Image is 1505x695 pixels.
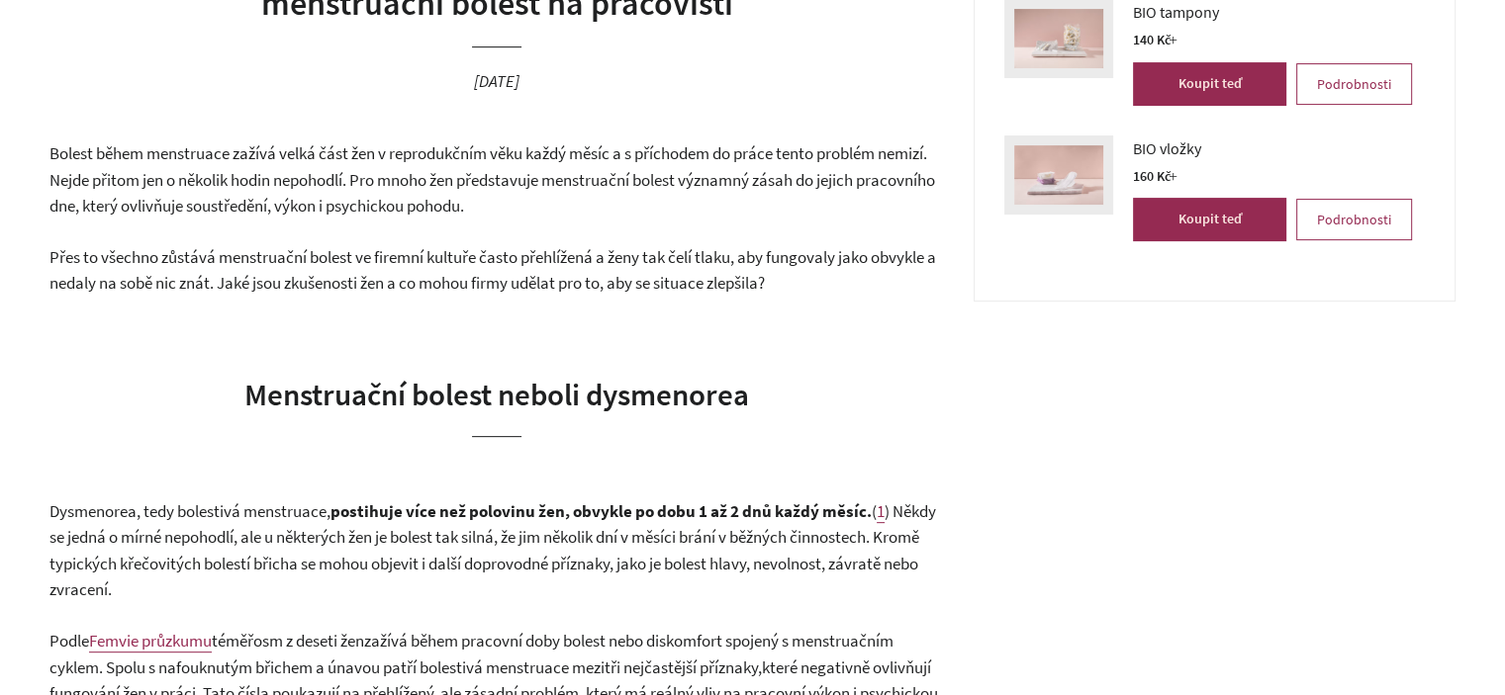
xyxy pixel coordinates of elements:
button: Koupit teď [1133,62,1286,106]
a: Podrobnosti [1296,199,1412,240]
span: Bolest během menstruace zažívá velká část žen v reprodukčním věku každý měsíc a s příchodem do pr... [49,142,935,217]
span: Přes to všechno zůstává menstruační bolest ve firemní kultuře často přehlížená a ženy tak čelí tl... [49,246,936,295]
span: Femvie průzkumu [89,630,212,652]
span: zažívá během pracovní doby bolest nebo diskomfort spojený s menstruačním cyklem. Spolu s nafouknu... [49,630,894,678]
span: Podle [49,630,89,652]
span: Dysmenorea, tedy bolestivá menstruace, ( [49,500,877,522]
span: 140 Kč [1133,31,1177,48]
a: 1 [877,500,885,523]
a: BIO vložky 160 Kč [1133,135,1412,189]
time: [DATE] [474,70,519,92]
span: Menstruační bolest neboli dysmenorea [244,375,749,413]
button: Koupit teď [1133,198,1286,241]
span: 1 [877,500,885,522]
span: 160 Kč [1133,167,1177,185]
span: BIO vložky [1133,135,1201,161]
a: Femvie průzkumu [89,630,212,652]
span: téměř [212,630,253,652]
span: osm z deseti žen [253,630,364,652]
span: tři nejčastější příznaky, [605,656,762,678]
strong: postihuje více než polovinu žen, obvykle po dobu 1 až 2 dnů každý měsíc. [330,500,872,522]
a: Podrobnosti [1296,63,1412,105]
